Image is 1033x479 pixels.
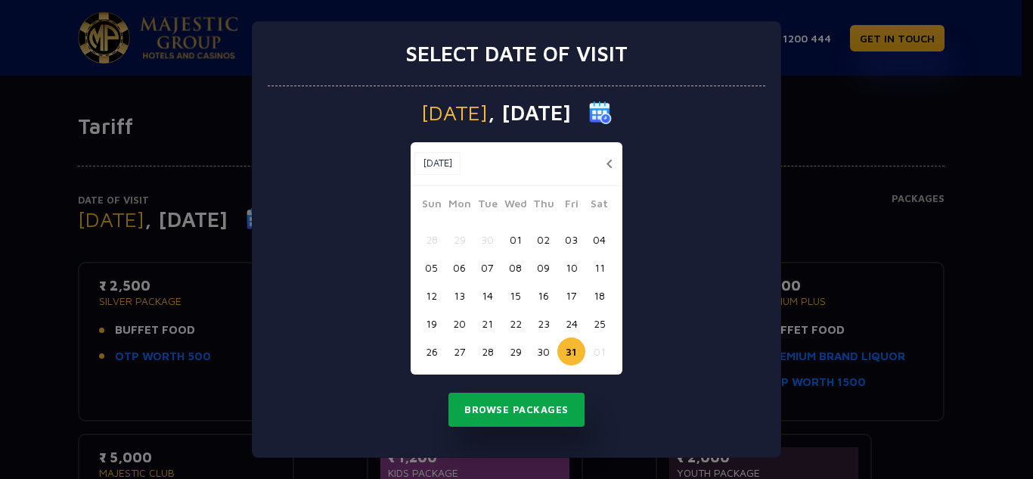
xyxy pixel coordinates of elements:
[585,337,613,365] button: 01
[585,253,613,281] button: 11
[445,337,473,365] button: 27
[557,281,585,309] button: 17
[417,253,445,281] button: 05
[589,101,612,124] img: calender icon
[529,337,557,365] button: 30
[473,337,501,365] button: 28
[417,226,445,253] button: 28
[529,253,557,281] button: 09
[417,309,445,337] button: 19
[585,226,613,253] button: 04
[421,102,488,123] span: [DATE]
[585,281,613,309] button: 18
[501,226,529,253] button: 01
[557,309,585,337] button: 24
[473,309,501,337] button: 21
[473,253,501,281] button: 07
[414,152,461,175] button: [DATE]
[488,102,571,123] span: , [DATE]
[529,309,557,337] button: 23
[473,195,501,216] span: Tue
[445,226,473,253] button: 29
[501,337,529,365] button: 29
[585,195,613,216] span: Sat
[529,226,557,253] button: 02
[557,337,585,365] button: 31
[557,226,585,253] button: 03
[557,195,585,216] span: Fri
[473,226,501,253] button: 30
[445,195,473,216] span: Mon
[417,337,445,365] button: 26
[501,281,529,309] button: 15
[405,41,628,67] h3: Select date of visit
[529,195,557,216] span: Thu
[445,281,473,309] button: 13
[448,393,585,428] button: Browse Packages
[417,281,445,309] button: 12
[417,195,445,216] span: Sun
[445,253,473,281] button: 06
[529,281,557,309] button: 16
[473,281,501,309] button: 14
[557,253,585,281] button: 10
[501,309,529,337] button: 22
[585,309,613,337] button: 25
[501,195,529,216] span: Wed
[501,253,529,281] button: 08
[445,309,473,337] button: 20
